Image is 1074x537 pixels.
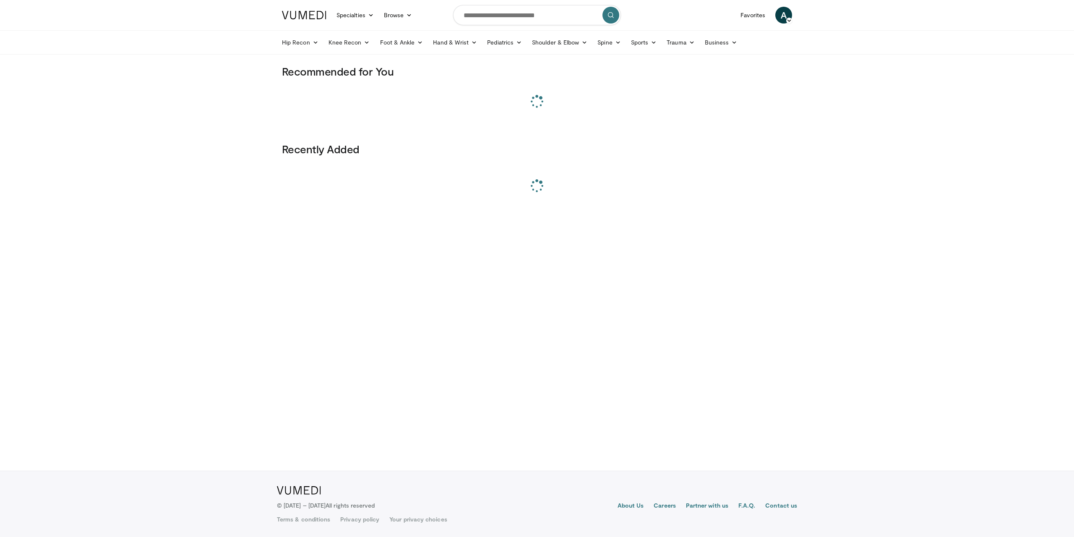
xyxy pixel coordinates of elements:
[700,34,743,51] a: Business
[375,34,428,51] a: Foot & Ankle
[277,515,330,524] a: Terms & conditions
[738,501,755,511] a: F.A.Q.
[527,34,592,51] a: Shoulder & Elbow
[326,502,375,509] span: All rights reserved
[282,65,792,78] h3: Recommended for You
[340,515,379,524] a: Privacy policy
[389,515,447,524] a: Your privacy choices
[686,501,728,511] a: Partner with us
[775,7,792,24] a: A
[379,7,417,24] a: Browse
[323,34,375,51] a: Knee Recon
[277,486,321,495] img: VuMedi Logo
[482,34,527,51] a: Pediatrics
[282,11,326,19] img: VuMedi Logo
[428,34,482,51] a: Hand & Wrist
[765,501,797,511] a: Contact us
[626,34,662,51] a: Sports
[735,7,770,24] a: Favorites
[662,34,700,51] a: Trauma
[592,34,626,51] a: Spine
[618,501,644,511] a: About Us
[282,142,792,156] h3: Recently Added
[654,501,676,511] a: Careers
[331,7,379,24] a: Specialties
[453,5,621,25] input: Search topics, interventions
[277,34,323,51] a: Hip Recon
[277,501,375,510] p: © [DATE] – [DATE]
